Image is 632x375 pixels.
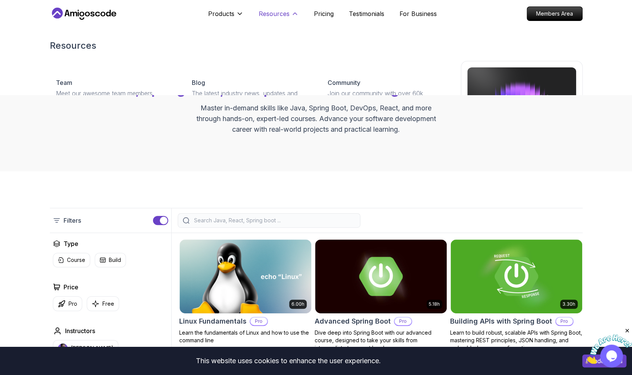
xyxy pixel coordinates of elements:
p: [PERSON_NAME] [71,345,113,352]
button: instructor img[PERSON_NAME] [53,340,118,357]
p: Free [102,300,114,308]
p: Blog [192,78,205,87]
a: For Business [400,9,437,18]
button: Free [87,296,119,311]
p: Community [328,78,360,87]
a: TeamMeet our awesome team members [50,72,180,104]
div: This website uses cookies to enhance the user experience. [6,353,571,369]
button: Products [208,9,244,24]
h2: Advanced Spring Boot [315,316,391,327]
p: Course [67,256,85,264]
p: Dive deep into Spring Boot with our advanced course, designed to take your skills from intermedia... [315,329,447,352]
p: Join our community with over 60k developers [328,89,445,107]
img: amigoscode 2.0 [467,67,576,128]
p: Pro [68,300,77,308]
p: Learn to build robust, scalable APIs with Spring Boot, mastering REST principles, JSON handling, ... [450,329,583,352]
p: Learn the fundamentals of Linux and how to use the command line [179,329,312,344]
p: Team [56,78,72,87]
a: Testimonials [349,9,384,18]
a: Advanced Spring Boot card5.18hAdvanced Spring BootProDive deep into Spring Boot with our advanced... [315,239,447,352]
h2: Price [64,282,78,292]
iframe: chat widget [585,327,632,364]
p: Filters [64,216,81,225]
a: Members Area [527,6,583,21]
p: Build [109,256,121,264]
a: Pricing [314,9,334,18]
a: Linux Fundamentals card6.00hLinux FundamentalsProLearn the fundamentals of Linux and how to use t... [179,239,312,344]
button: Accept cookies [582,354,626,367]
a: Building APIs with Spring Boot card3.30hBuilding APIs with Spring BootProLearn to build robust, s... [450,239,583,352]
h2: Building APIs with Spring Boot [450,316,552,327]
h2: Linux Fundamentals [179,316,247,327]
img: Advanced Spring Boot card [315,239,447,313]
p: Products [208,9,234,18]
h2: Instructors [65,326,95,335]
img: instructor img [58,343,68,353]
p: 5.18h [429,301,440,307]
img: Linux Fundamentals card [180,239,311,313]
button: Build [95,253,126,267]
p: The latest industry news, updates and info [192,89,309,107]
p: Meet our awesome team members [56,89,174,98]
a: CommunityJoin our community with over 60k developers [322,72,451,113]
p: 6.00h [291,301,304,307]
button: Resources [259,9,299,24]
p: Pro [395,318,411,325]
p: Resources [259,9,290,18]
img: Building APIs with Spring Boot card [451,239,582,313]
p: Pro [250,318,267,325]
input: Search Java, React, Spring boot ... [193,217,355,224]
button: Pro [53,296,82,311]
a: amigoscode 2.0 [461,61,583,171]
h2: Resources [50,40,583,52]
p: Pro [556,318,573,325]
h2: Type [64,239,78,248]
p: Members Area [527,7,582,21]
p: Master in-demand skills like Java, Spring Boot, DevOps, React, and more through hands-on, expert-... [188,103,444,135]
a: BlogThe latest industry news, updates and info [186,72,315,113]
p: 3.30h [562,301,575,307]
button: Course [53,253,90,267]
